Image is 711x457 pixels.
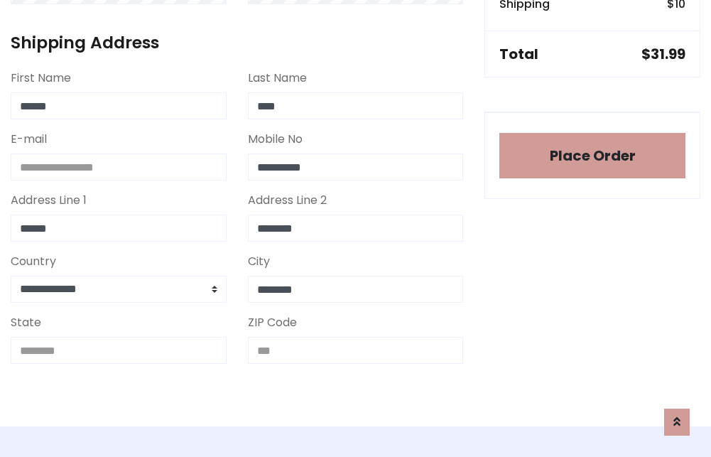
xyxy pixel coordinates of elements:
[11,131,47,148] label: E-mail
[248,70,307,87] label: Last Name
[248,192,327,209] label: Address Line 2
[11,192,87,209] label: Address Line 1
[499,133,685,178] button: Place Order
[11,314,41,331] label: State
[499,45,538,63] h5: Total
[651,44,685,64] span: 31.99
[11,33,463,53] h4: Shipping Address
[248,314,297,331] label: ZIP Code
[641,45,685,63] h5: $
[248,131,303,148] label: Mobile No
[248,253,270,270] label: City
[11,70,71,87] label: First Name
[11,253,56,270] label: Country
